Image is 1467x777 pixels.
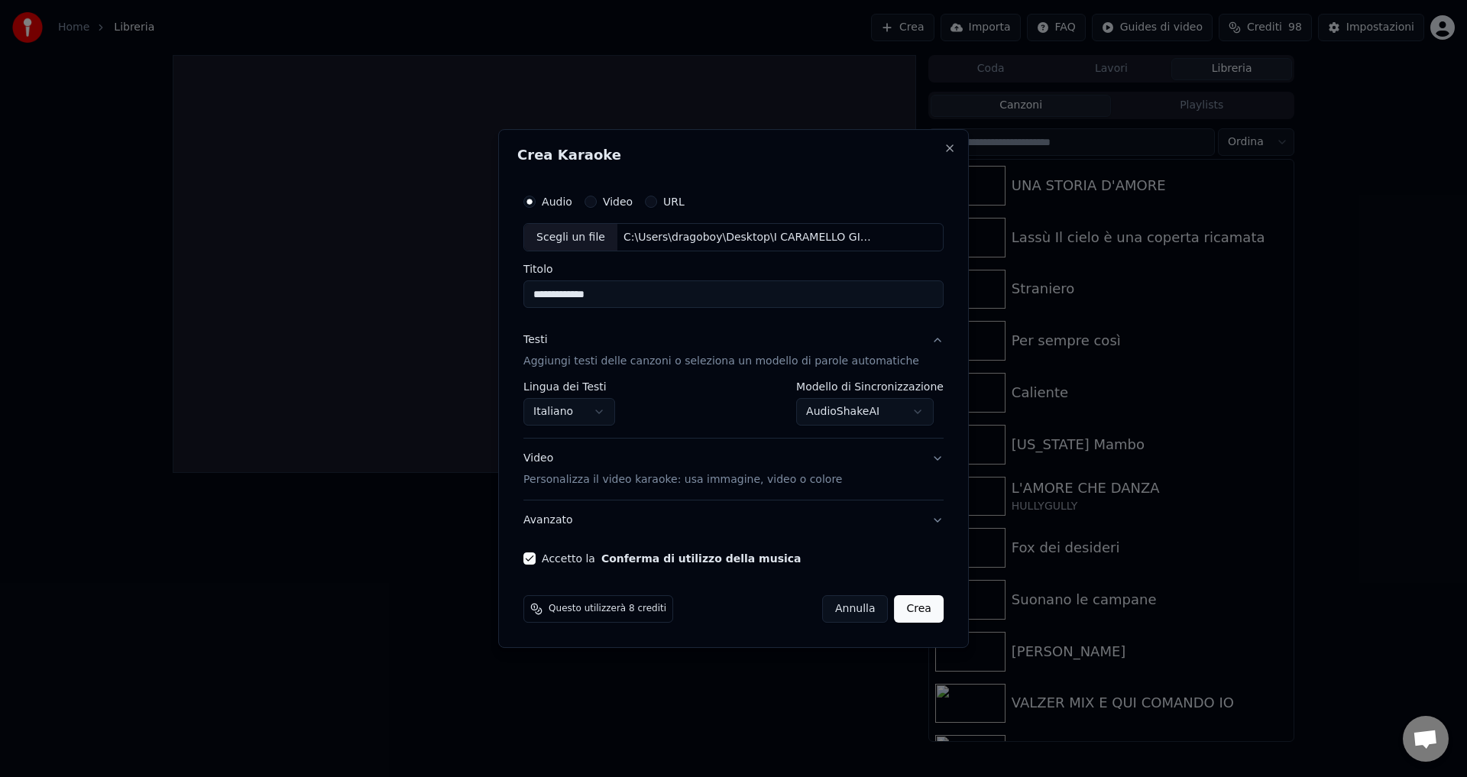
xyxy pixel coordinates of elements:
[523,321,944,382] button: TestiAggiungi testi delle canzoni o seleziona un modello di parole automatiche
[542,196,572,207] label: Audio
[523,333,547,348] div: Testi
[895,595,944,623] button: Crea
[523,500,944,540] button: Avanzato
[822,595,889,623] button: Annulla
[617,230,877,245] div: C:\Users\dragoboy\Desktop\I CARAMELLO GIRI DI LISCIO\REPERTORIO [PERSON_NAME]\2-GIRO\4-TANGO CANT...
[603,196,633,207] label: Video
[523,355,919,370] p: Aggiungi testi delle canzoni o seleziona un modello di parole automatiche
[523,382,615,393] label: Lingua dei Testi
[796,382,944,393] label: Modello di Sincronizzazione
[663,196,685,207] label: URL
[523,439,944,500] button: VideoPersonalizza il video karaoke: usa immagine, video o colore
[549,603,666,615] span: Questo utilizzerà 8 crediti
[523,452,842,488] div: Video
[523,264,944,275] label: Titolo
[601,553,802,564] button: Accetto la
[523,472,842,487] p: Personalizza il video karaoke: usa immagine, video o colore
[517,148,950,162] h2: Crea Karaoke
[524,224,617,251] div: Scegli un file
[542,553,801,564] label: Accetto la
[523,382,944,439] div: TestiAggiungi testi delle canzoni o seleziona un modello di parole automatiche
